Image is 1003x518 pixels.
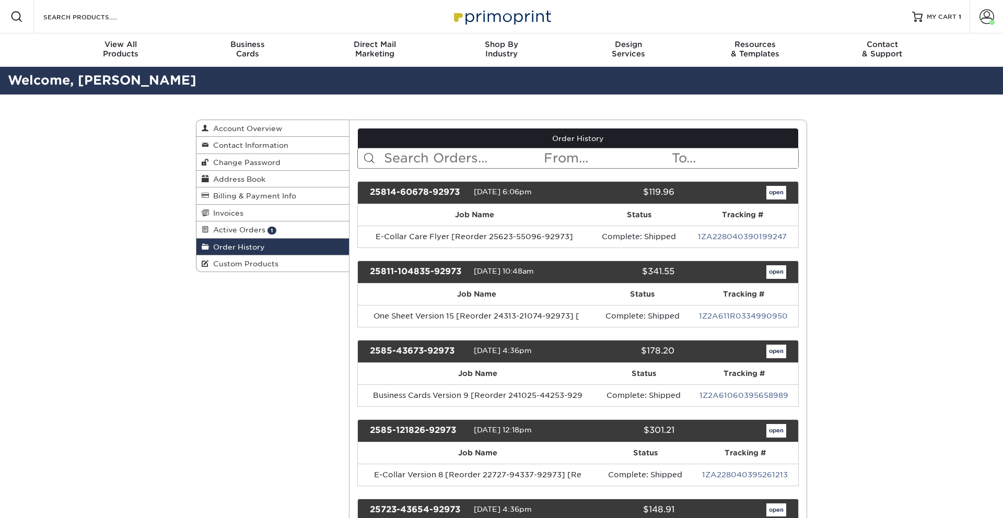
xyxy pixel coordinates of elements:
td: One Sheet Version 15 [Reorder 24313-21074-92973] [ [358,305,596,327]
a: 1ZA228040395261213 [702,470,788,479]
a: Billing & Payment Info [196,187,349,204]
div: 2585-43673-92973 [362,345,474,358]
input: From... [543,148,670,168]
td: Complete: Shipped [598,464,692,486]
span: [DATE] 12:18pm [474,426,532,434]
span: Shop By [438,40,565,49]
span: Direct Mail [311,40,438,49]
div: Industry [438,40,565,58]
td: Complete: Shipped [596,305,689,327]
td: Business Cards Version 9 [Reorder 241025-44253-929 [358,384,598,406]
th: Tracking # [692,442,798,464]
a: View AllProducts [57,33,184,67]
th: Tracking # [686,204,798,226]
a: Change Password [196,154,349,171]
a: Active Orders 1 [196,221,349,238]
a: Order History [196,239,349,255]
a: open [766,345,786,358]
span: Design [565,40,692,49]
div: Products [57,40,184,58]
span: Account Overview [209,124,282,133]
td: Complete: Shipped [598,384,690,406]
a: DesignServices [565,33,692,67]
a: open [766,424,786,438]
span: Business [184,40,311,49]
div: Cards [184,40,311,58]
a: Account Overview [196,120,349,137]
img: Primoprint [449,5,554,28]
a: open [766,503,786,517]
span: Billing & Payment Info [209,192,296,200]
span: MY CART [927,13,957,21]
th: Job Name [358,363,598,384]
div: & Templates [692,40,819,58]
span: Contact Information [209,141,288,149]
a: Shop ByIndustry [438,33,565,67]
a: Invoices [196,205,349,221]
input: Search Orders... [383,148,543,168]
span: Custom Products [209,260,278,268]
td: E-Collar Version 8 [Reorder 22727-94337-92973] [Re [358,464,599,486]
span: View All [57,40,184,49]
span: Contact [819,40,946,49]
span: [DATE] 6:06pm [474,187,532,196]
div: $301.21 [570,424,682,438]
span: Invoices [209,209,243,217]
input: To... [671,148,798,168]
span: 1 [959,13,961,20]
th: Status [596,284,689,305]
div: 25814-60678-92973 [362,186,474,199]
th: Job Name [358,442,599,464]
th: Status [591,204,686,226]
input: SEARCH PRODUCTS..... [42,10,144,23]
div: $148.91 [570,503,682,517]
a: BusinessCards [184,33,311,67]
span: [DATE] 4:36pm [474,505,532,513]
th: Job Name [358,204,592,226]
th: Status [598,363,690,384]
a: Custom Products [196,255,349,272]
span: Order History [209,243,265,251]
th: Status [598,442,692,464]
div: & Support [819,40,946,58]
div: $119.96 [570,186,682,199]
a: Contact& Support [819,33,946,67]
td: E-Collar Care Flyer [Reorder 25623-55096-92973] [358,226,592,248]
th: Tracking # [689,284,798,305]
a: Contact Information [196,137,349,154]
a: Direct MailMarketing [311,33,438,67]
span: Resources [692,40,819,49]
div: 25723-43654-92973 [362,503,474,517]
div: 25811-104835-92973 [362,265,474,279]
a: open [766,186,786,199]
span: 1 [267,227,276,234]
a: Order History [358,128,799,148]
a: open [766,265,786,279]
div: 2585-121826-92973 [362,424,474,438]
th: Job Name [358,284,596,305]
span: Address Book [209,175,265,183]
div: Marketing [311,40,438,58]
td: Complete: Shipped [591,226,686,248]
a: 1Z2A61060395658989 [699,391,788,399]
a: Address Book [196,171,349,187]
a: 1ZA228040390199247 [698,232,787,241]
th: Tracking # [690,363,798,384]
span: [DATE] 4:36pm [474,346,532,355]
div: $178.20 [570,345,682,358]
div: $341.55 [570,265,682,279]
a: 1Z2A611R0334990950 [699,312,788,320]
span: Change Password [209,158,281,167]
div: Services [565,40,692,58]
a: Resources& Templates [692,33,819,67]
span: [DATE] 10:48am [474,267,534,275]
span: Active Orders [209,226,265,234]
